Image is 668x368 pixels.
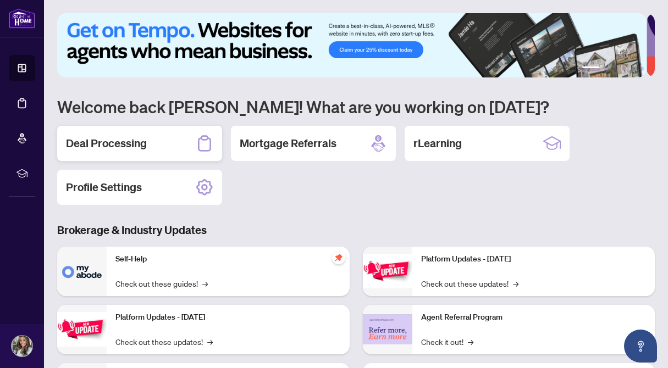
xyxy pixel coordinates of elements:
[363,254,412,288] img: Platform Updates - June 23, 2025
[639,66,644,71] button: 6
[332,251,345,264] span: pushpin
[115,277,208,289] a: Check out these guides!→
[240,136,336,151] h2: Mortgage Referrals
[57,247,107,296] img: Self-Help
[613,66,617,71] button: 3
[582,66,600,71] button: 1
[421,311,647,324] p: Agent Referral Program
[115,253,341,265] p: Self-Help
[207,336,213,348] span: →
[622,66,626,71] button: 4
[115,336,213,348] a: Check out these updates!→
[363,314,412,344] img: Agent Referral Program
[57,222,655,238] h3: Brokerage & Industry Updates
[57,312,107,347] img: Platform Updates - September 16, 2025
[57,96,655,117] h1: Welcome back [PERSON_NAME]! What are you working on [DATE]?
[421,336,473,348] a: Check it out!→
[9,8,35,29] img: logo
[66,180,142,195] h2: Profile Settings
[12,336,32,356] img: Profile Icon
[202,277,208,289] span: →
[468,336,473,348] span: →
[66,136,147,151] h2: Deal Processing
[421,277,518,289] a: Check out these updates!→
[421,253,647,265] p: Platform Updates - [DATE]
[624,330,657,363] button: Open asap
[115,311,341,324] p: Platform Updates - [DATE]
[631,66,635,71] button: 5
[57,13,647,77] img: Slide 0
[413,136,462,151] h2: rLearning
[604,66,609,71] button: 2
[513,277,518,289] span: →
